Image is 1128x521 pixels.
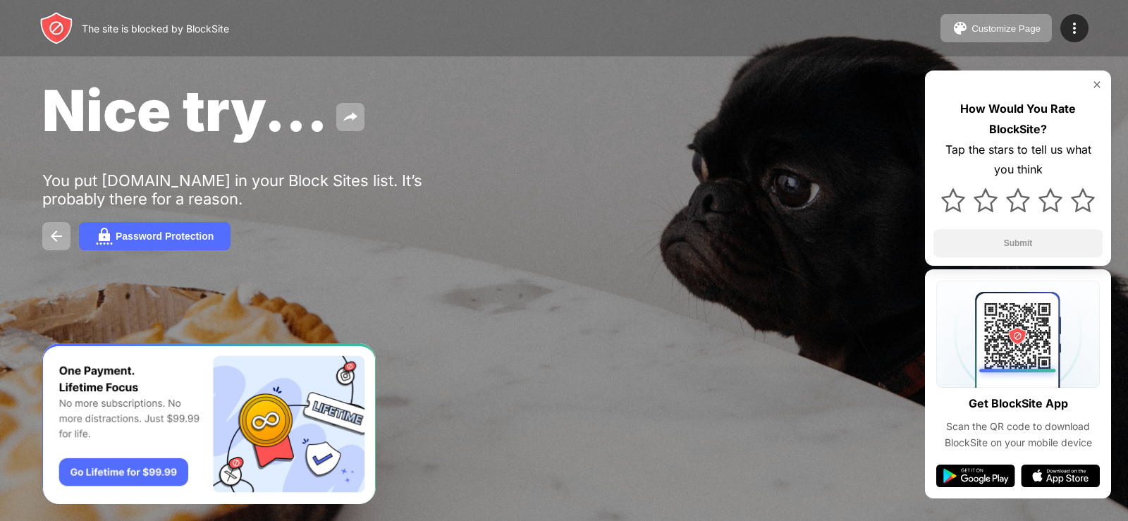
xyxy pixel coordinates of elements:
[1038,188,1062,212] img: star.svg
[96,228,113,245] img: password.svg
[116,231,214,242] div: Password Protection
[933,229,1103,257] button: Submit
[42,343,376,505] iframe: Banner
[971,23,1041,34] div: Customize Page
[936,281,1100,388] img: qrcode.svg
[941,188,965,212] img: star.svg
[1006,188,1030,212] img: star.svg
[936,465,1015,487] img: google-play.svg
[940,14,1052,42] button: Customize Page
[42,76,328,145] span: Nice try...
[79,222,231,250] button: Password Protection
[933,140,1103,180] div: Tap the stars to tell us what you think
[1066,20,1083,37] img: menu-icon.svg
[1091,79,1103,90] img: rate-us-close.svg
[952,20,969,37] img: pallet.svg
[936,419,1100,450] div: Scan the QR code to download BlockSite on your mobile device
[342,109,359,125] img: share.svg
[969,393,1068,414] div: Get BlockSite App
[42,171,478,208] div: You put [DOMAIN_NAME] in your Block Sites list. It’s probably there for a reason.
[48,228,65,245] img: back.svg
[1021,465,1100,487] img: app-store.svg
[39,11,73,45] img: header-logo.svg
[933,99,1103,140] div: How Would You Rate BlockSite?
[1071,188,1095,212] img: star.svg
[974,188,998,212] img: star.svg
[82,23,229,35] div: The site is blocked by BlockSite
